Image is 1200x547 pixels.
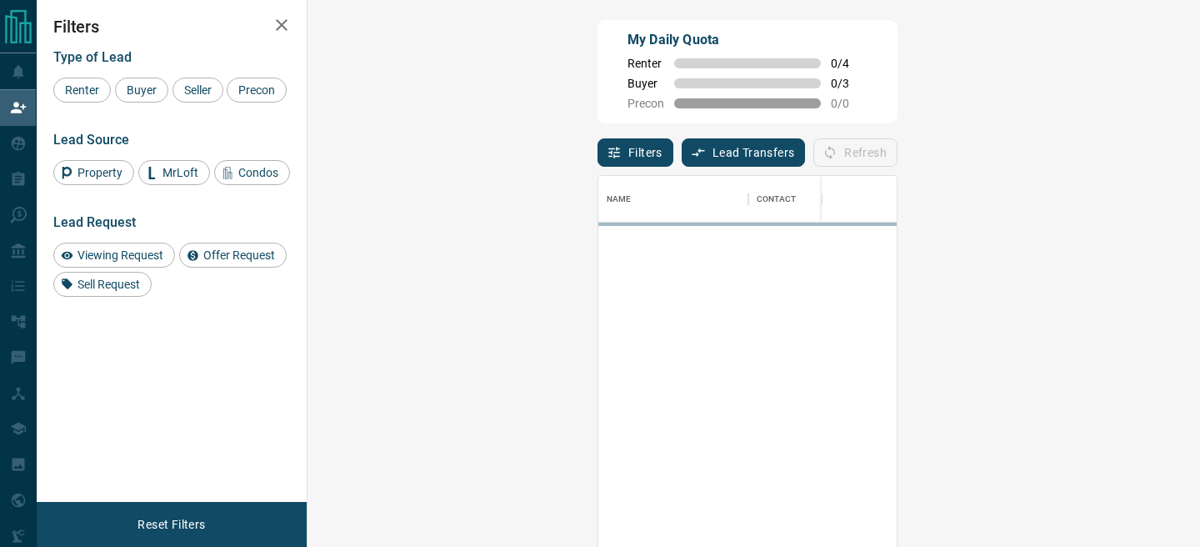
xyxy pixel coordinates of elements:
[232,83,281,97] span: Precon
[197,248,281,262] span: Offer Request
[138,160,210,185] div: MrLoft
[53,78,111,103] div: Renter
[172,78,223,103] div: Seller
[598,176,748,223] div: Name
[627,97,664,110] span: Precon
[214,160,290,185] div: Condos
[627,30,867,50] p: My Daily Quota
[831,57,867,70] span: 0 / 4
[227,78,287,103] div: Precon
[831,97,867,110] span: 0 / 0
[53,49,132,65] span: Type of Lead
[831,77,867,90] span: 0 / 3
[178,83,217,97] span: Seller
[53,243,175,268] div: Viewing Request
[53,17,290,37] h2: Filters
[127,510,216,539] button: Reset Filters
[682,138,806,167] button: Lead Transfers
[179,243,287,268] div: Offer Request
[53,272,152,297] div: Sell Request
[597,138,673,167] button: Filters
[72,166,128,179] span: Property
[627,57,664,70] span: Renter
[72,278,146,291] span: Sell Request
[53,214,136,230] span: Lead Request
[53,132,129,148] span: Lead Source
[157,166,204,179] span: MrLoft
[72,248,169,262] span: Viewing Request
[59,83,105,97] span: Renter
[232,166,284,179] span: Condos
[115,78,168,103] div: Buyer
[757,176,796,223] div: Contact
[748,176,882,223] div: Contact
[121,83,162,97] span: Buyer
[607,176,632,223] div: Name
[627,77,664,90] span: Buyer
[53,160,134,185] div: Property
